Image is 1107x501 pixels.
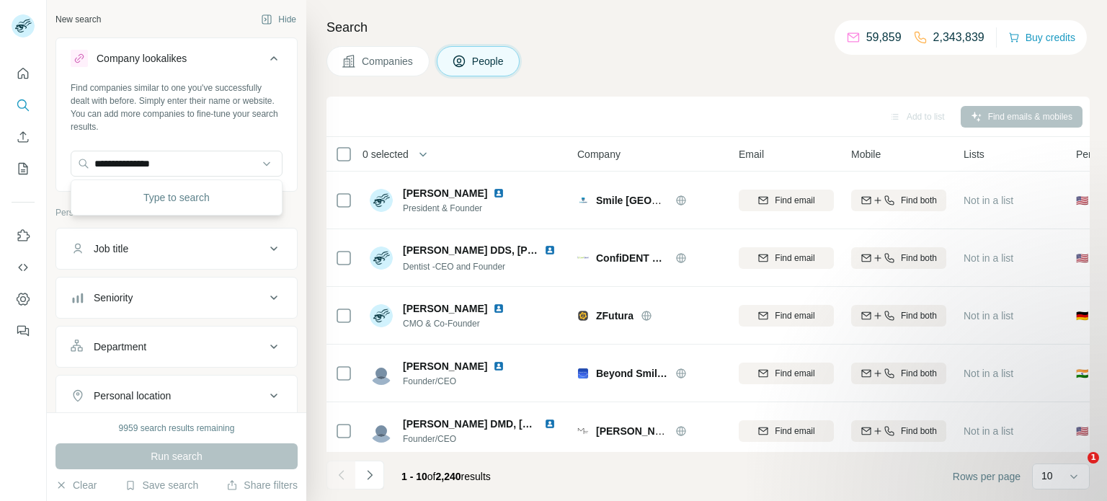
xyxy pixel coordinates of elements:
[427,471,436,482] span: of
[403,262,505,272] span: Dentist -CEO and Founder
[472,54,505,68] span: People
[775,367,814,380] span: Find email
[851,190,946,211] button: Find both
[964,147,984,161] span: Lists
[12,61,35,87] button: Quick start
[851,147,881,161] span: Mobile
[403,244,640,256] span: [PERSON_NAME] DDS, [PERSON_NAME], MAAIP
[739,147,764,161] span: Email
[12,156,35,182] button: My lists
[1076,251,1088,265] span: 🇺🇸
[125,478,198,492] button: Save search
[55,478,97,492] button: Clear
[901,252,937,265] span: Find both
[403,433,561,445] span: Founder/CEO
[775,309,814,322] span: Find email
[94,241,128,256] div: Job title
[363,147,409,161] span: 0 selected
[1058,452,1093,487] iframe: Intercom live chat
[436,471,461,482] span: 2,240
[403,375,510,388] span: Founder/CEO
[964,195,1013,206] span: Not in a list
[56,41,297,81] button: Company lookalikes
[12,92,35,118] button: Search
[577,257,589,259] img: Logo of ConfiDENT Dental
[739,190,834,211] button: Find email
[56,280,297,315] button: Seniority
[94,340,146,354] div: Department
[370,189,393,212] img: Avatar
[739,363,834,384] button: Find email
[403,202,510,215] span: President & Founder
[370,304,393,327] img: Avatar
[370,247,393,270] img: Avatar
[326,17,1090,37] h4: Search
[596,195,850,206] span: Smile [GEOGRAPHIC_DATA] - [GEOGRAPHIC_DATA]
[851,247,946,269] button: Find both
[1076,193,1088,208] span: 🇺🇸
[55,206,298,219] p: Personal information
[370,362,393,385] img: Avatar
[12,124,35,150] button: Enrich CSV
[775,425,814,438] span: Find email
[12,223,35,249] button: Use Surfe on LinkedIn
[739,305,834,327] button: Find email
[94,291,133,305] div: Seniority
[403,186,487,200] span: [PERSON_NAME]
[56,378,297,413] button: Personal location
[362,54,414,68] span: Companies
[403,301,487,316] span: [PERSON_NAME]
[251,9,306,30] button: Hide
[119,422,235,435] div: 9959 search results remaining
[544,418,556,430] img: LinkedIn logo
[55,13,101,26] div: New search
[775,252,814,265] span: Find email
[12,286,35,312] button: Dashboard
[94,389,171,403] div: Personal location
[401,471,491,482] span: results
[226,478,298,492] button: Share filters
[577,147,621,161] span: Company
[866,29,902,46] p: 59,859
[493,303,504,314] img: LinkedIn logo
[901,194,937,207] span: Find both
[370,420,393,443] img: Avatar
[97,51,187,66] div: Company lookalikes
[401,471,427,482] span: 1 - 10
[1041,469,1053,483] p: 10
[56,231,297,266] button: Job title
[739,420,834,442] button: Find email
[953,469,1021,484] span: Rows per page
[596,366,668,381] span: Beyond Smiles
[596,425,813,437] span: [PERSON_NAME]- Newport Modern Dentistry
[355,461,384,489] button: Navigate to next page
[577,310,589,322] img: Logo of ZFutura
[577,368,589,379] img: Logo of Beyond Smiles
[493,360,504,372] img: LinkedIn logo
[596,309,633,323] span: ZFutura
[71,81,283,133] div: Find companies similar to one you've successfully dealt with before. Simply enter their name or w...
[74,183,279,212] div: Type to search
[1088,452,1099,464] span: 1
[56,329,297,364] button: Department
[1008,27,1075,48] button: Buy credits
[775,194,814,207] span: Find email
[964,252,1013,264] span: Not in a list
[12,318,35,344] button: Feedback
[933,29,984,46] p: 2,343,839
[403,317,510,330] span: CMO & Co-Founder
[596,251,668,265] span: ConfiDENT Dental
[739,247,834,269] button: Find email
[544,244,556,256] img: LinkedIn logo
[577,425,589,437] img: Logo of Dr Michelle Farnoush- Newport Modern Dentistry
[12,254,35,280] button: Use Surfe API
[577,195,589,206] img: Logo of Smile Dental Center - Shelton CT
[493,187,504,199] img: LinkedIn logo
[403,359,487,373] span: [PERSON_NAME]
[403,418,637,430] span: [PERSON_NAME] DMD, [PERSON_NAME], FAGD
